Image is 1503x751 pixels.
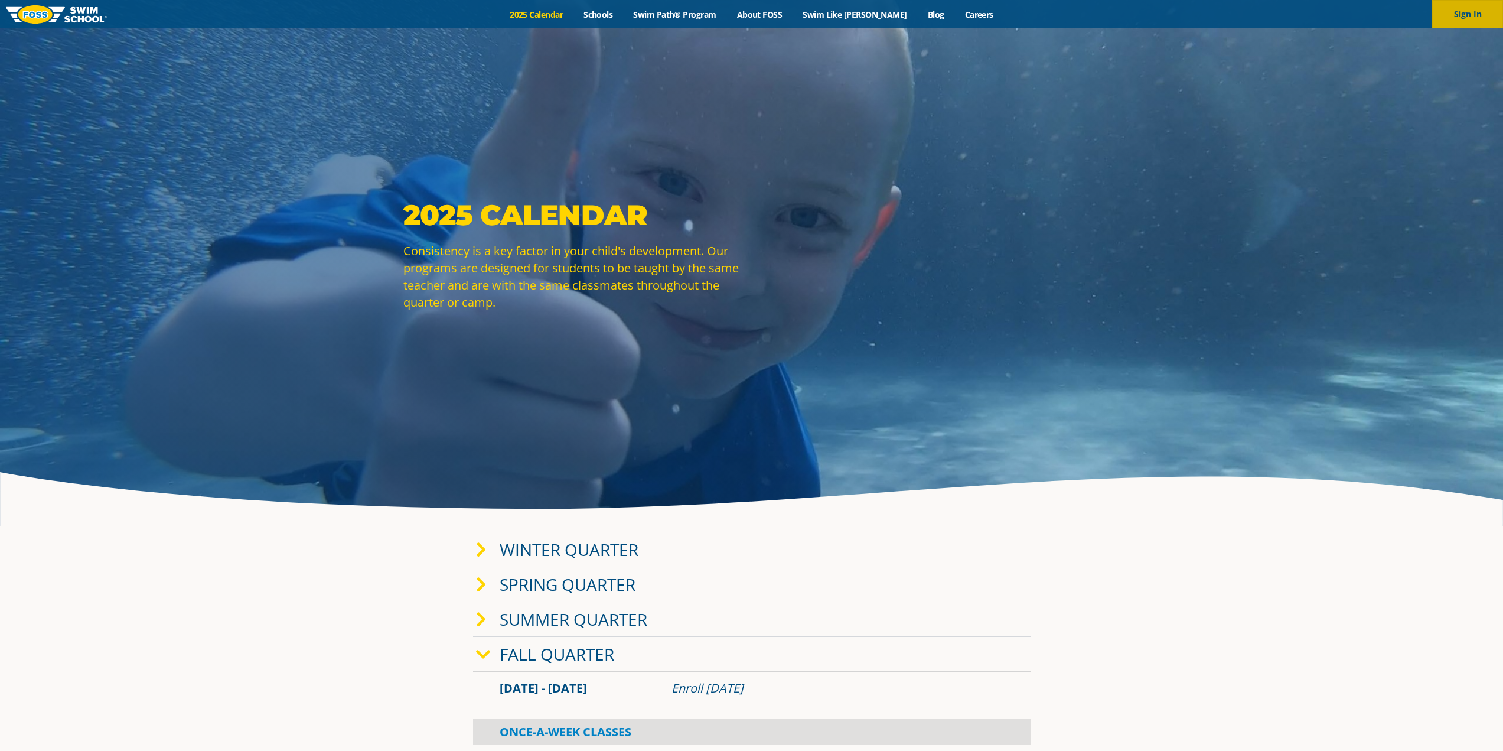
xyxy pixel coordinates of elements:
[403,198,647,232] strong: 2025 Calendar
[726,9,793,20] a: About FOSS
[793,9,918,20] a: Swim Like [PERSON_NAME]
[500,573,635,596] a: Spring Quarter
[500,538,638,561] a: Winter Quarter
[500,9,573,20] a: 2025 Calendar
[500,643,614,665] a: Fall Quarter
[500,608,647,630] a: Summer Quarter
[6,5,107,24] img: FOSS Swim School Logo
[573,9,623,20] a: Schools
[623,9,726,20] a: Swim Path® Program
[403,242,746,311] p: Consistency is a key factor in your child's development. Our programs are designed for students t...
[473,719,1031,745] div: Once-A-Week Classes
[954,9,1003,20] a: Careers
[500,680,587,696] span: [DATE] - [DATE]
[671,680,1004,697] div: Enroll [DATE]
[917,9,954,20] a: Blog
